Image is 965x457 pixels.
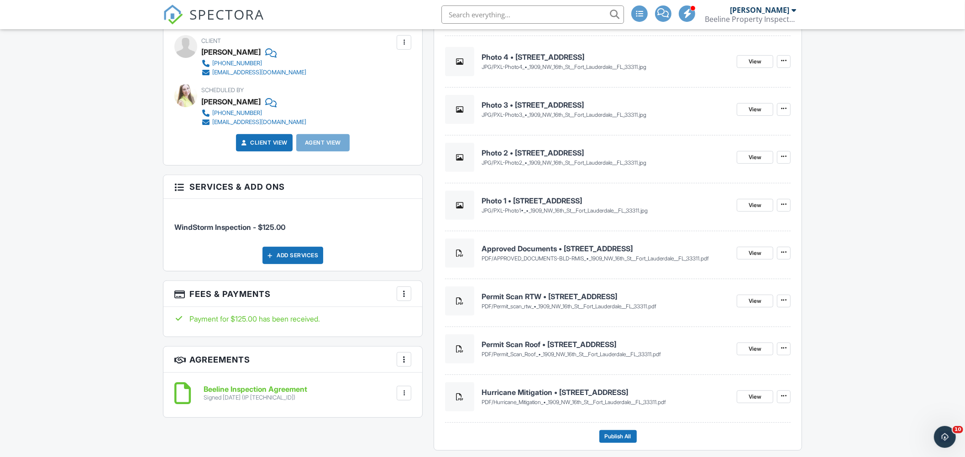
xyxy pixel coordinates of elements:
li: Service: WindStorm Inspection [174,206,411,239]
a: [EMAIL_ADDRESS][DOMAIN_NAME] [201,68,306,77]
span: SPECTORA [189,5,264,24]
div: [PERSON_NAME] [201,45,261,59]
div: Beeline Property Inspections Inc. [705,15,796,24]
div: Add Services [262,247,323,264]
h3: Services & Add ons [163,175,422,199]
div: Signed [DATE] (IP [TECHNICAL_ID]) [204,394,307,401]
a: SPECTORA [163,12,264,31]
h6: Beeline Inspection Agreement [204,385,307,394]
a: [PHONE_NUMBER] [201,59,306,68]
span: Client [201,37,221,44]
div: [PERSON_NAME] [730,5,789,15]
input: Search everything... [441,5,624,24]
a: [EMAIL_ADDRESS][DOMAIN_NAME] [201,118,306,127]
div: Payment for $125.00 has been received. [174,314,411,324]
div: [PHONE_NUMBER] [212,60,262,67]
img: The Best Home Inspection Software - Spectora [163,5,183,25]
h3: Fees & Payments [163,281,422,307]
span: 10 [953,426,963,433]
h3: Agreements [163,347,422,373]
span: WindStorm Inspection - $125.00 [174,223,285,232]
span: Scheduled By [201,87,244,93]
a: Client View [239,138,288,147]
a: [PHONE_NUMBER] [201,109,306,118]
iframe: Intercom live chat [934,426,956,448]
div: [PHONE_NUMBER] [212,109,262,117]
a: Beeline Inspection Agreement Signed [DATE] (IP [TECHNICAL_ID]) [204,385,307,401]
div: [PERSON_NAME] [201,95,261,109]
div: [EMAIL_ADDRESS][DOMAIN_NAME] [212,69,306,76]
div: [EMAIL_ADDRESS][DOMAIN_NAME] [212,119,306,126]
